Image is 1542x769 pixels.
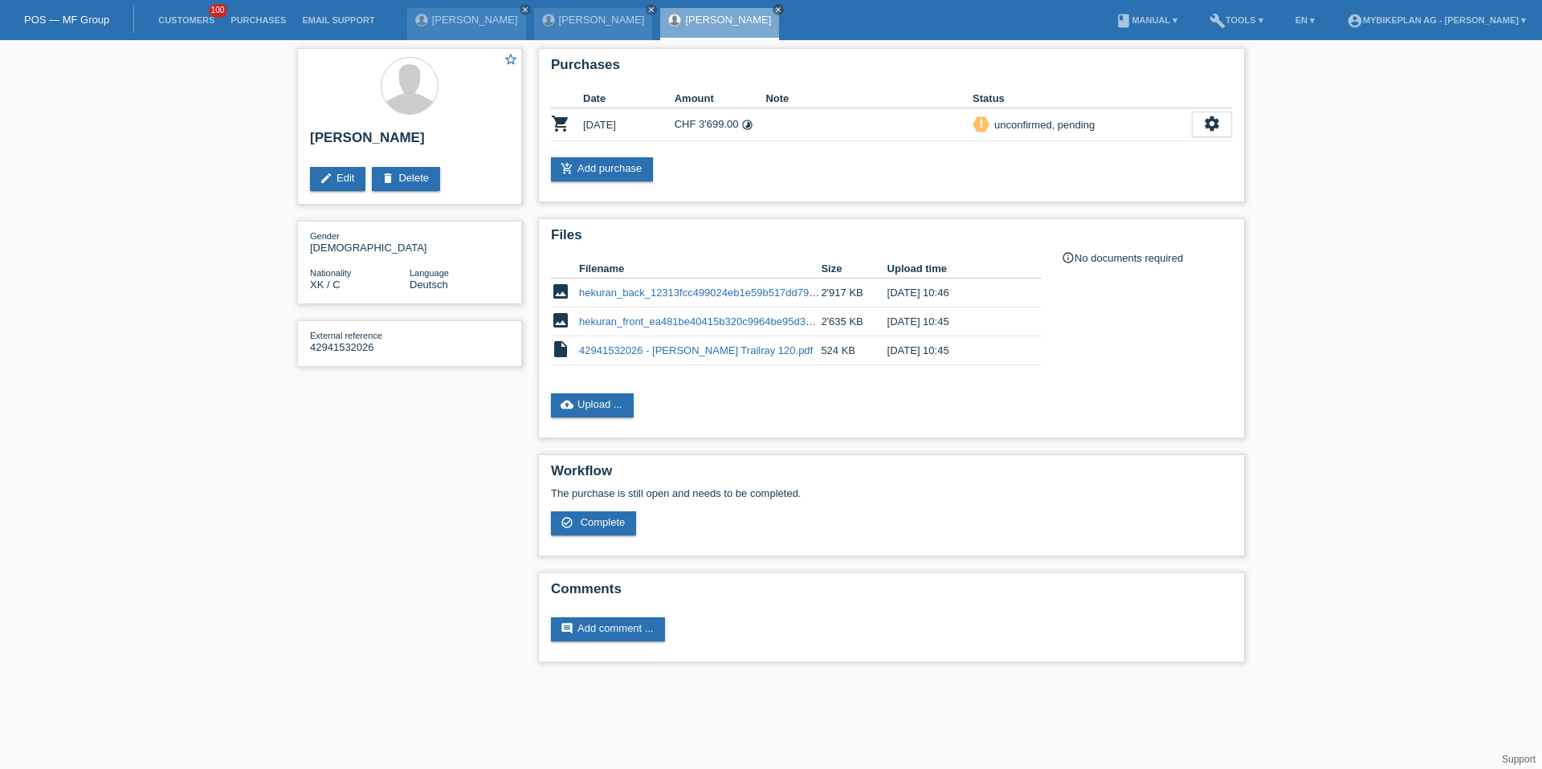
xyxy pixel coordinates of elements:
i: close [774,6,782,14]
i: 36 instalments [741,119,753,131]
a: [PERSON_NAME] [432,14,518,26]
i: star_border [504,52,518,67]
i: account_circle [1347,13,1363,29]
a: cloud_uploadUpload ... [551,393,634,417]
a: Purchases [222,15,294,25]
a: [PERSON_NAME] [685,14,771,26]
h2: Files [551,227,1232,251]
a: hekuran_front_ea481be40415b320c9964be95d3c0075.jpeg [579,315,857,328]
a: commentAdd comment ... [551,617,665,641]
td: CHF 3'699.00 [675,108,766,141]
div: unconfirmed, pending [989,116,1095,133]
a: Email Support [294,15,382,25]
h2: Purchases [551,57,1232,81]
i: edit [320,172,332,185]
th: Date [583,89,675,108]
i: image [551,311,570,330]
i: cloud_upload [561,398,573,411]
a: star_border [504,52,518,69]
span: Deutsch [410,279,448,291]
td: [DATE] [583,108,675,141]
h2: Workflow [551,463,1232,487]
a: Support [1502,754,1536,765]
a: deleteDelete [372,167,440,191]
th: Amount [675,89,766,108]
i: close [647,6,655,14]
i: comment [561,622,573,635]
td: 2'635 KB [821,307,887,336]
span: Language [410,268,449,278]
a: close [773,4,784,15]
th: Status [973,89,1192,108]
a: 42941532026 - [PERSON_NAME] Trailray 120.pdf [579,344,813,356]
a: POS — MF Group [24,14,109,26]
td: [DATE] 10:46 [887,279,1019,307]
th: Filename [579,259,821,279]
th: Upload time [887,259,1019,279]
span: External reference [310,331,382,340]
a: hekuran_back_12313fcc499024eb1e59b517dd794cdb.jpeg [579,287,855,299]
th: Note [765,89,973,108]
a: buildTools ▾ [1201,15,1271,25]
i: book [1116,13,1132,29]
i: check_circle_outline [561,516,573,529]
i: image [551,282,570,301]
i: priority_high [976,118,987,129]
span: Complete [581,516,626,528]
h2: Comments [551,581,1232,605]
i: add_shopping_cart [561,162,573,175]
div: No documents required [1062,251,1232,264]
a: add_shopping_cartAdd purchase [551,157,653,181]
a: EN ▾ [1287,15,1323,25]
i: build [1210,13,1226,29]
span: Gender [310,231,340,241]
p: The purchase is still open and needs to be completed. [551,487,1232,499]
i: close [521,6,529,14]
td: [DATE] 10:45 [887,307,1019,336]
a: editEdit [310,167,365,191]
td: [DATE] 10:45 [887,336,1019,365]
a: account_circleMybikeplan AG - [PERSON_NAME] ▾ [1339,15,1534,25]
div: 42941532026 [310,329,410,353]
div: [DEMOGRAPHIC_DATA] [310,230,410,254]
td: 524 KB [821,336,887,365]
i: POSP00026677 [551,114,570,133]
i: insert_drive_file [551,340,570,359]
td: 2'917 KB [821,279,887,307]
span: 100 [209,4,228,18]
a: close [646,4,657,15]
a: [PERSON_NAME] [559,14,645,26]
th: Size [821,259,887,279]
span: Kosovo (Republic of) / C / 18.03.2014 [310,279,341,291]
a: bookManual ▾ [1108,15,1185,25]
a: check_circle_outline Complete [551,511,636,535]
a: Customers [150,15,222,25]
span: Nationality [310,268,351,278]
i: delete [381,172,394,185]
h2: [PERSON_NAME] [310,130,509,154]
a: close [520,4,531,15]
i: settings [1203,115,1221,132]
i: info_outline [1062,251,1075,264]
